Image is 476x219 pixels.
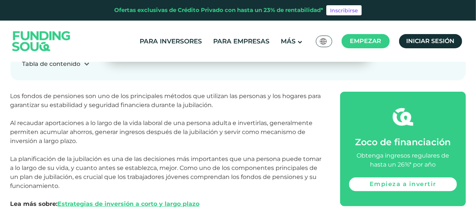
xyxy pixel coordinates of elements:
[407,37,455,45] font: Iniciar sesión
[349,177,457,191] a: Empieza a invertir
[140,37,202,45] font: Para inversores
[22,60,81,67] font: Tabla de contenido
[399,34,462,48] a: Iniciar sesión
[10,92,321,109] font: Los fondos de pensiones son uno de los principales métodos que utilizan las personas y los hogare...
[213,37,270,45] font: Para empresas
[350,37,381,45] font: Empezar
[330,7,358,14] font: Inscribirse
[58,200,200,207] a: ​​Estrategias de inversión a corto y largo plazo
[393,107,413,127] img: fsicon
[211,35,271,48] a: Para empresas
[326,5,362,16] a: Inscribirse
[10,119,313,145] font: Al recaudar aportaciones a lo largo de la vida laboral de una persona adulta e invertirlas, gener...
[10,200,58,207] font: Lea más sobre:
[320,38,327,45] img: Bandera de Sudáfrica
[370,181,436,188] font: Empieza a invertir
[355,137,451,147] font: Zoco de financiación
[138,35,204,48] a: Para inversores
[10,155,322,189] font: La planificación de la jubilación es una de las decisiones más importantes que una persona puede ...
[5,22,78,60] img: Logo
[114,6,323,13] font: Ofertas exclusivas de Crédito Privado con hasta un 23% de rentabilidad*
[281,37,296,45] font: Más
[357,152,449,168] font: Obtenga ingresos regulares de hasta un 26%* por año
